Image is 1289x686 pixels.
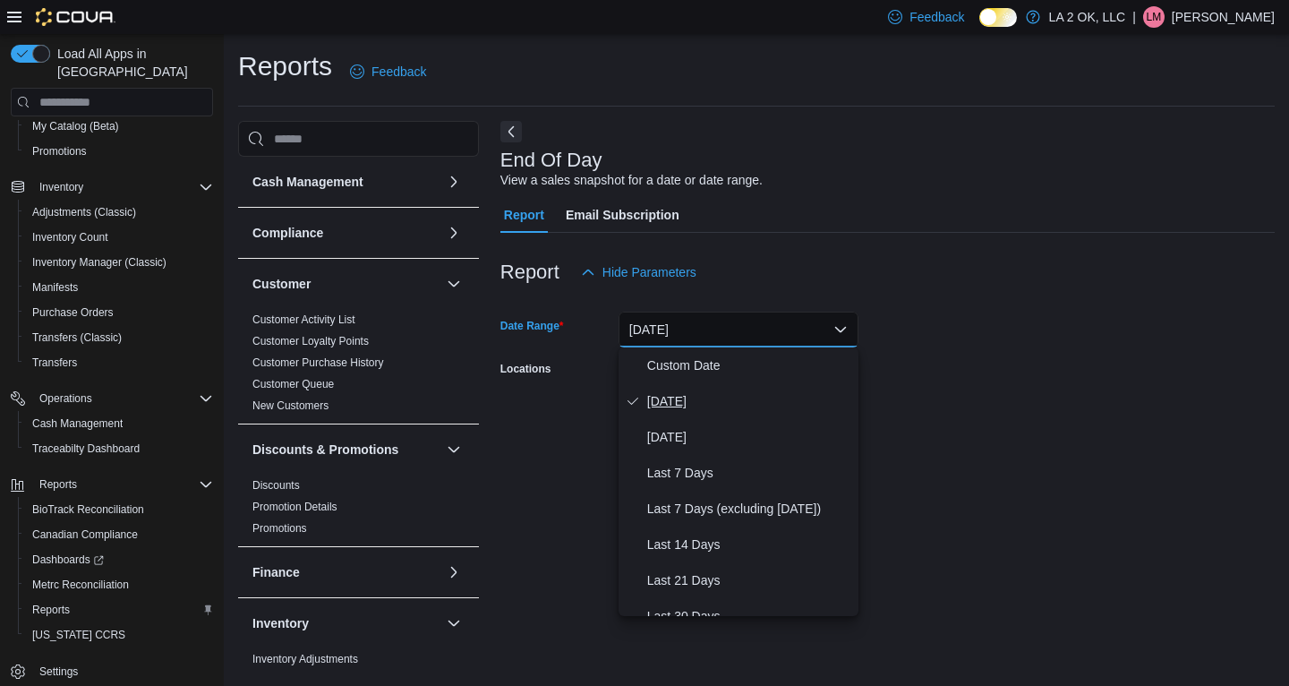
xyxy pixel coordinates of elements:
[39,477,77,492] span: Reports
[1143,6,1165,28] div: Luis Machado
[32,474,84,495] button: Reports
[25,141,94,162] a: Promotions
[25,202,213,223] span: Adjustments (Classic)
[18,572,220,597] button: Metrc Reconciliation
[18,250,220,275] button: Inventory Manager (Classic)
[1049,6,1126,28] p: LA 2 OK, LLC
[25,302,213,323] span: Purchase Orders
[500,362,551,376] label: Locations
[36,8,115,26] img: Cova
[252,378,334,390] a: Customer Queue
[32,661,85,682] a: Settings
[252,441,440,459] button: Discounts & Promotions
[18,200,220,225] button: Adjustments (Classic)
[647,498,851,519] span: Last 7 Days (excluding [DATE])
[25,352,213,373] span: Transfers
[32,660,213,682] span: Settings
[25,574,213,596] span: Metrc Reconciliation
[252,224,440,242] button: Compliance
[979,8,1017,27] input: Dark Mode
[4,472,220,497] button: Reports
[1172,6,1275,28] p: [PERSON_NAME]
[252,275,440,293] button: Customer
[252,653,358,665] a: Inventory Adjustments
[252,356,384,369] a: Customer Purchase History
[252,614,309,632] h3: Inventory
[18,275,220,300] button: Manifests
[25,624,132,646] a: [US_STATE] CCRS
[25,327,129,348] a: Transfers (Classic)
[25,413,130,434] a: Cash Management
[252,501,337,513] a: Promotion Details
[1132,6,1136,28] p: |
[32,255,166,270] span: Inventory Manager (Classic)
[25,352,84,373] a: Transfers
[25,524,213,545] span: Canadian Compliance
[25,549,213,570] span: Dashboards
[25,116,213,137] span: My Catalog (Beta)
[252,652,358,666] span: Inventory Adjustments
[18,597,220,622] button: Reports
[18,225,220,250] button: Inventory Count
[252,521,307,536] span: Promotions
[25,141,213,162] span: Promotions
[25,524,145,545] a: Canadian Compliance
[25,599,77,621] a: Reports
[252,563,440,581] button: Finance
[18,622,220,647] button: [US_STATE] CCRS
[619,312,858,347] button: [DATE]
[32,527,138,542] span: Canadian Compliance
[32,628,125,642] span: [US_STATE] CCRS
[574,254,704,290] button: Hide Parameters
[252,173,363,191] h3: Cash Management
[39,391,92,406] span: Operations
[25,116,126,137] a: My Catalog (Beta)
[25,327,213,348] span: Transfers (Classic)
[252,377,334,391] span: Customer Queue
[252,479,300,492] a: Discounts
[500,262,559,283] h3: Report
[504,197,544,233] span: Report
[979,27,980,28] span: Dark Mode
[18,547,220,572] a: Dashboards
[647,390,851,412] span: [DATE]
[25,277,85,298] a: Manifests
[252,335,369,347] a: Customer Loyalty Points
[25,624,213,646] span: Washington CCRS
[18,139,220,164] button: Promotions
[25,413,213,434] span: Cash Management
[443,562,465,583] button: Finance
[25,549,111,570] a: Dashboards
[252,275,311,293] h3: Customer
[32,305,114,320] span: Purchase Orders
[252,173,440,191] button: Cash Management
[252,399,329,413] span: New Customers
[443,613,465,634] button: Inventory
[32,280,78,295] span: Manifests
[25,302,121,323] a: Purchase Orders
[252,614,440,632] button: Inventory
[252,441,398,459] h3: Discounts & Promotions
[32,442,140,456] span: Traceabilty Dashboard
[32,553,104,567] span: Dashboards
[252,478,300,493] span: Discounts
[18,497,220,522] button: BioTrack Reconciliation
[32,176,90,198] button: Inventory
[25,438,147,459] a: Traceabilty Dashboard
[39,665,78,679] span: Settings
[39,180,83,194] span: Inventory
[443,171,465,193] button: Cash Management
[32,603,70,617] span: Reports
[252,224,323,242] h3: Compliance
[4,386,220,411] button: Operations
[25,252,174,273] a: Inventory Manager (Classic)
[252,522,307,535] a: Promotions
[1147,6,1162,28] span: LM
[18,350,220,375] button: Transfers
[252,334,369,348] span: Customer Loyalty Points
[32,230,108,244] span: Inventory Count
[238,309,479,424] div: Customer
[647,462,851,484] span: Last 7 Days
[4,175,220,200] button: Inventory
[252,399,329,412] a: New Customers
